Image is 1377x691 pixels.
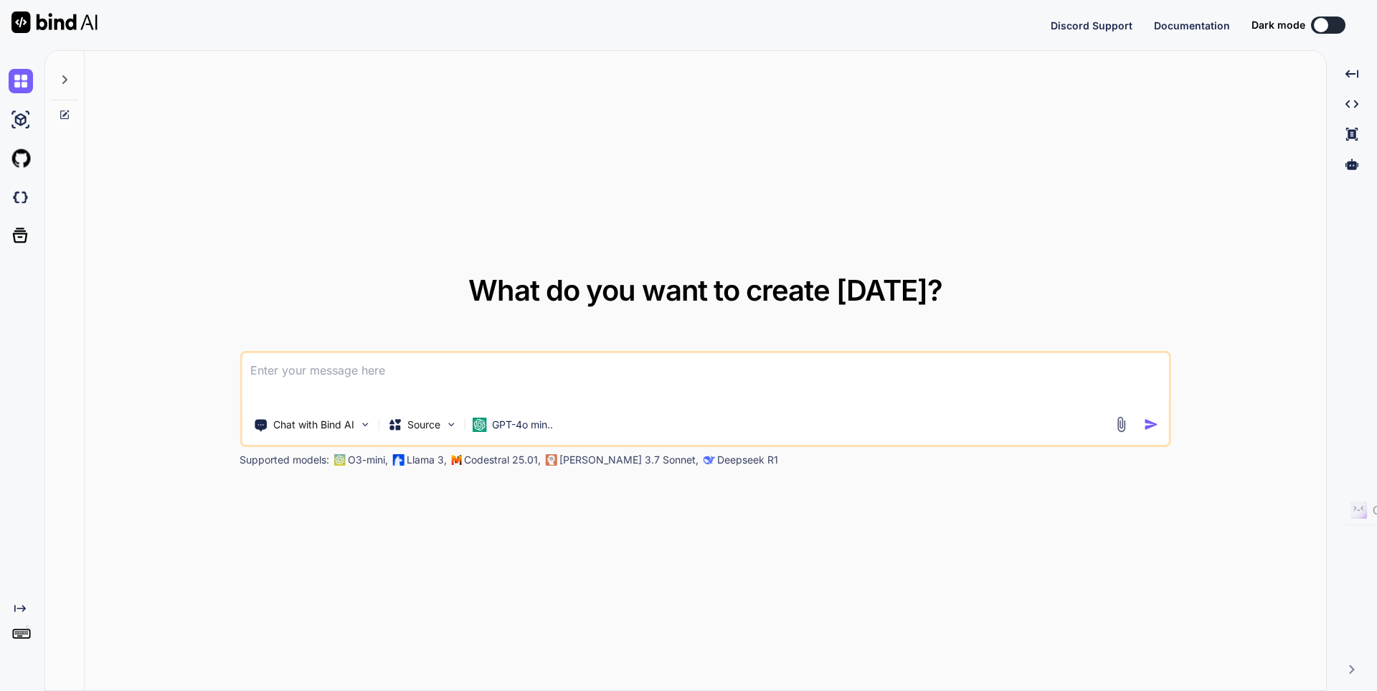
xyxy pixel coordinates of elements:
img: chat [9,69,33,93]
span: Discord Support [1051,19,1132,32]
img: Pick Models [445,418,457,431]
button: Discord Support [1051,18,1132,33]
img: claude [703,454,714,466]
img: Llama2 [392,454,404,466]
span: What do you want to create [DATE]? [468,273,942,308]
span: Documentation [1154,19,1230,32]
img: ai-studio [9,108,33,132]
img: GPT-4o mini [472,418,486,432]
p: GPT-4o min.. [492,418,553,432]
img: claude [545,454,557,466]
img: darkCloudIdeIcon [9,185,33,210]
p: Codestral 25.01, [464,453,541,467]
img: Bind AI [11,11,98,33]
p: Source [407,418,440,432]
p: Supported models: [240,453,329,467]
img: GPT-4 [333,454,345,466]
p: Llama 3, [407,453,447,467]
img: Mistral-AI [451,455,461,465]
p: Chat with Bind AI [273,418,354,432]
img: githubLight [9,146,33,171]
img: attachment [1113,416,1130,433]
span: Dark mode [1251,18,1305,32]
p: [PERSON_NAME] 3.7 Sonnet, [559,453,699,467]
img: Pick Tools [359,418,371,431]
p: Deepseek R1 [717,453,778,467]
p: O3-mini, [348,453,388,467]
img: icon [1144,417,1159,432]
button: Documentation [1154,18,1230,33]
